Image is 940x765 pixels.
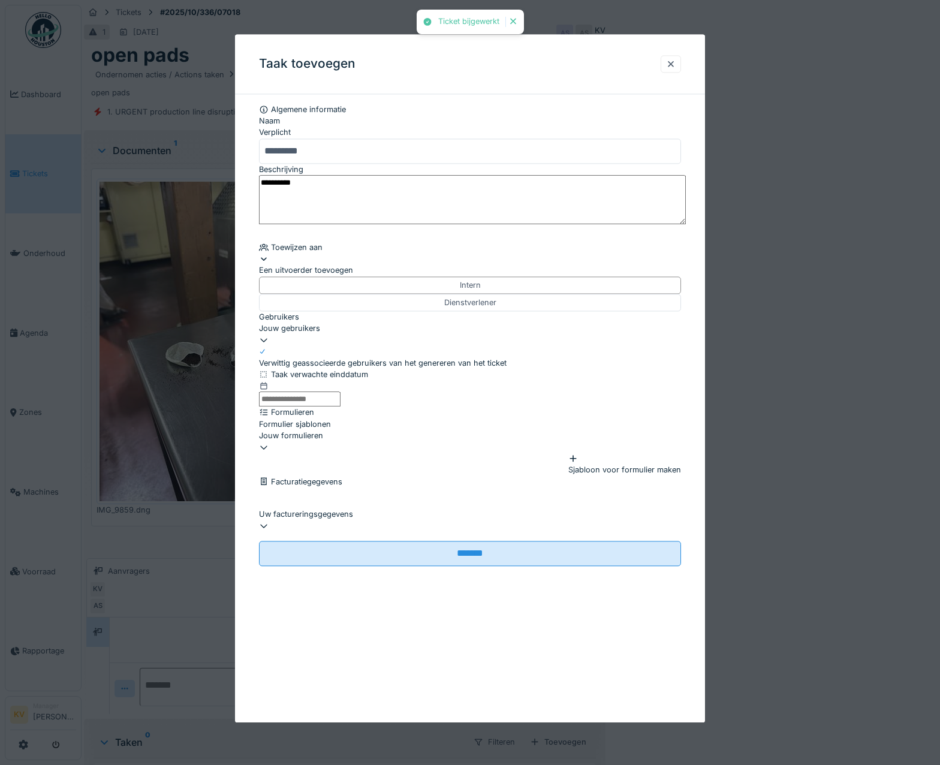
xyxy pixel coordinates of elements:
[259,508,681,520] div: Uw factureringsgegevens
[259,242,681,253] div: Toewijzen aan
[568,453,681,476] div: Sjabloon voor formulier maken
[259,56,355,71] h3: Taak toevoegen
[259,116,280,127] label: Naam
[438,17,499,27] div: Ticket bijgewerkt
[444,297,496,308] div: Dienstverlener
[259,254,681,276] div: Een uitvoerder toevoegen
[460,279,481,291] div: Intern
[259,127,681,138] div: Verplicht
[259,311,299,323] label: Gebruikers
[259,164,303,175] label: Beschrijving
[259,323,681,334] div: Jouw gebruikers
[259,430,681,441] div: Jouw formulieren
[259,407,681,418] div: Formulieren
[259,476,681,487] div: Facturatiegegevens
[259,369,681,380] div: Taak verwachte einddatum
[259,357,507,369] div: Verwittig geassocieerde gebruikers van het genereren van het ticket
[259,104,681,115] div: Algemene informatie
[259,418,331,430] label: Formulier sjablonen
